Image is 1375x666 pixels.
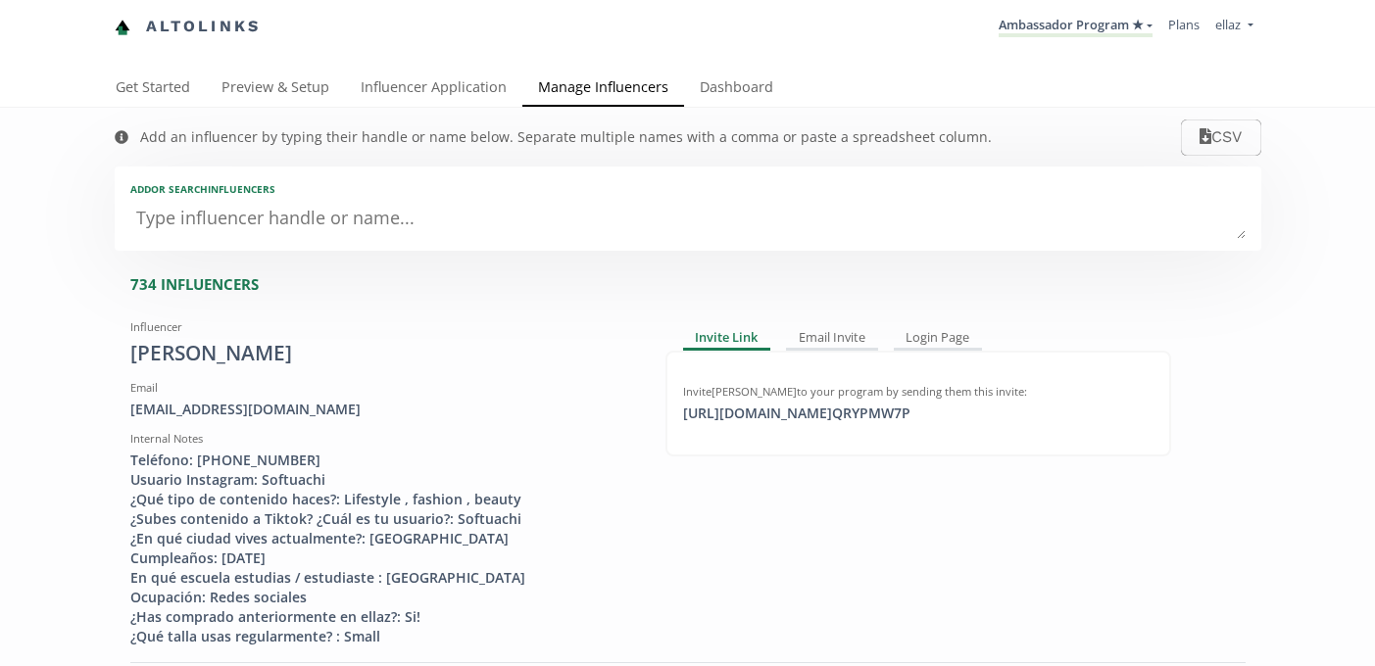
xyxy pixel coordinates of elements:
a: Manage Influencers [522,70,684,109]
a: Ambassador Program ★ [999,16,1153,37]
a: Preview & Setup [206,70,345,109]
a: Altolinks [115,11,262,43]
div: 734 INFLUENCERS [130,274,1261,295]
iframe: chat widget [20,20,82,78]
div: [EMAIL_ADDRESS][DOMAIN_NAME] [130,400,636,419]
div: [PERSON_NAME] [130,339,636,368]
a: Get Started [100,70,206,109]
div: Email Invite [786,327,878,351]
div: Email [130,380,636,396]
div: Add an influencer by typing their handle or name below. Separate multiple names with a comma or p... [140,127,992,147]
div: Invite [PERSON_NAME] to your program by sending them this invite: [683,384,1154,400]
div: Add or search INFLUENCERS [130,182,1246,196]
span: ellaz [1215,16,1241,33]
a: Plans [1168,16,1200,33]
div: [URL][DOMAIN_NAME] QRYPMW7P [671,404,922,423]
div: Invite Link [683,327,771,351]
img: favicon-32x32.png [115,20,130,35]
div: Internal Notes [130,431,636,447]
div: Teléfono: [PHONE_NUMBER] Usuario Instagram: Softuachi ¿Qué tipo de contenido haces?: Lifestyle , ... [130,451,636,646]
div: Login Page [894,327,983,351]
button: CSV [1181,119,1260,156]
a: ellaz [1215,16,1252,38]
a: Influencer Application [345,70,522,109]
div: Influencer [130,319,636,335]
a: Dashboard [684,70,789,109]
